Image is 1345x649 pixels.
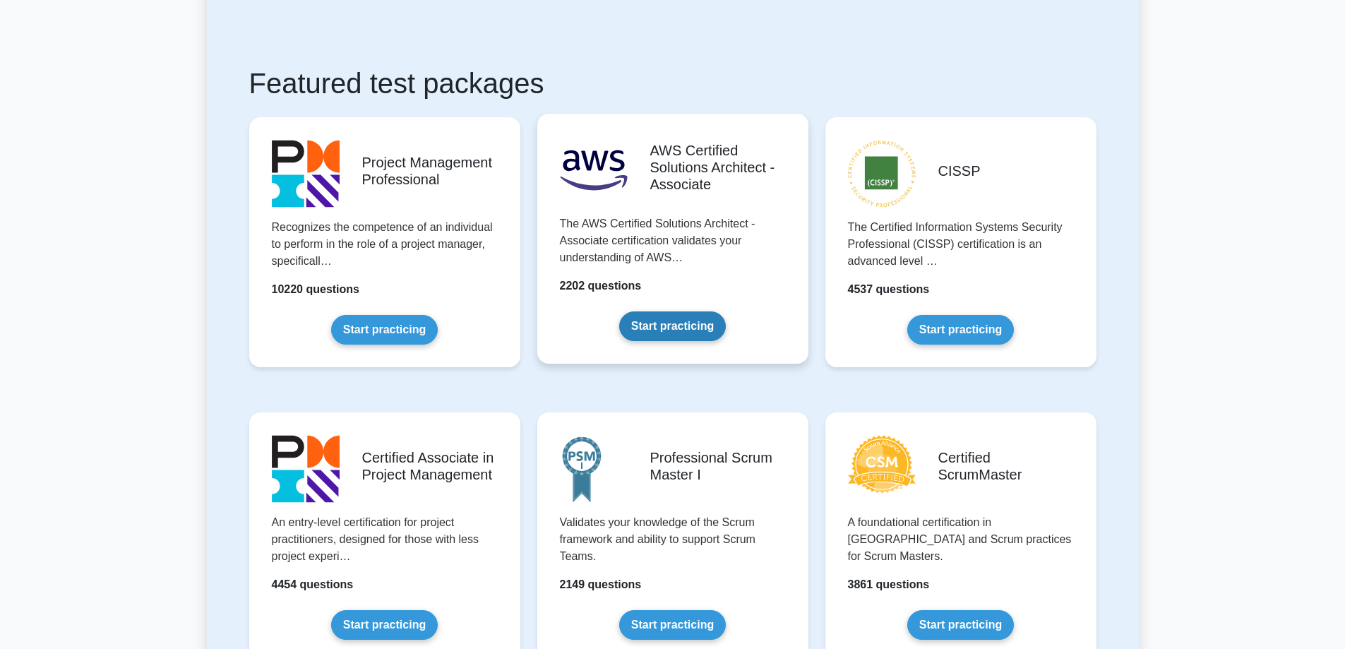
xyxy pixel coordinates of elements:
h1: Featured test packages [249,66,1096,100]
a: Start practicing [619,311,726,341]
a: Start practicing [331,315,438,345]
a: Start practicing [619,610,726,640]
a: Start practicing [907,610,1014,640]
a: Start practicing [907,315,1014,345]
a: Start practicing [331,610,438,640]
